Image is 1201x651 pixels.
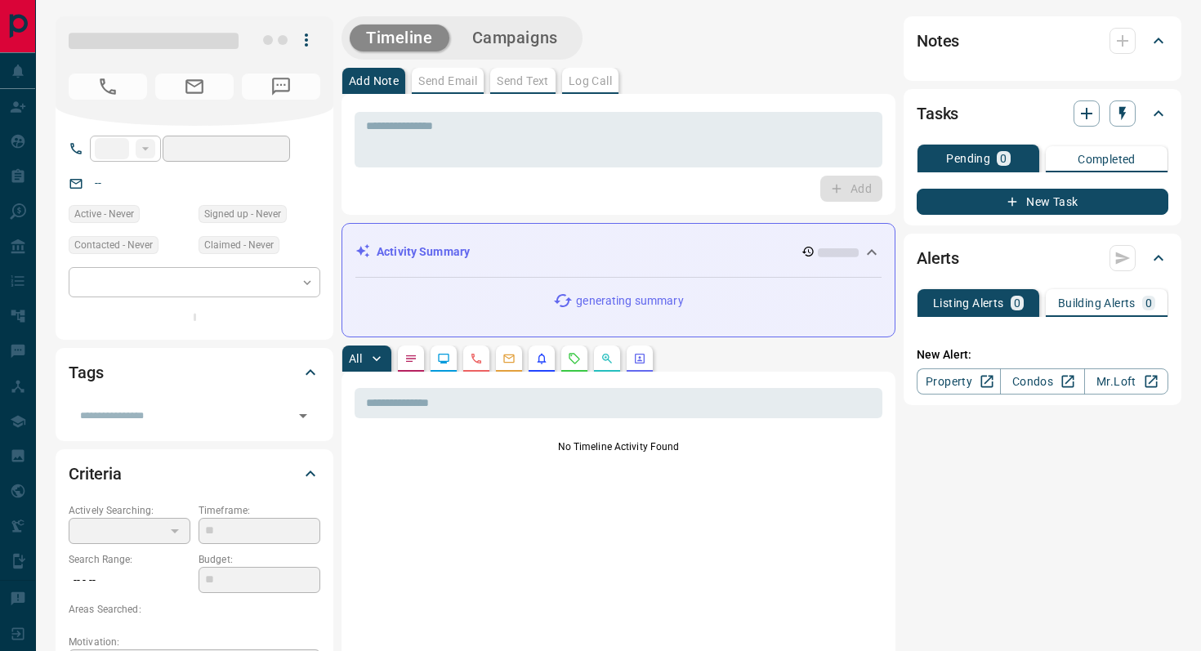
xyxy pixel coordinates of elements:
[456,25,574,51] button: Campaigns
[350,25,449,51] button: Timeline
[349,75,399,87] p: Add Note
[576,292,683,310] p: generating summary
[69,635,320,649] p: Motivation:
[502,352,516,365] svg: Emails
[155,74,234,100] span: No Email
[355,237,882,267] div: Activity Summary
[633,352,646,365] svg: Agent Actions
[69,74,147,100] span: No Number
[917,239,1168,278] div: Alerts
[199,503,320,518] p: Timeframe:
[199,552,320,567] p: Budget:
[1000,368,1084,395] a: Condos
[568,352,581,365] svg: Requests
[946,153,990,164] p: Pending
[69,461,122,487] h2: Criteria
[917,245,959,271] h2: Alerts
[69,602,320,617] p: Areas Searched:
[292,404,315,427] button: Open
[69,567,190,594] p: -- - --
[74,206,134,222] span: Active - Never
[917,94,1168,133] div: Tasks
[1078,154,1136,165] p: Completed
[917,21,1168,60] div: Notes
[535,352,548,365] svg: Listing Alerts
[69,359,103,386] h2: Tags
[917,189,1168,215] button: New Task
[1084,368,1168,395] a: Mr.Loft
[95,176,101,190] a: --
[404,352,417,365] svg: Notes
[917,100,958,127] h2: Tasks
[933,297,1004,309] p: Listing Alerts
[437,352,450,365] svg: Lead Browsing Activity
[69,454,320,493] div: Criteria
[349,353,362,364] p: All
[69,353,320,392] div: Tags
[242,74,320,100] span: No Number
[1145,297,1152,309] p: 0
[1000,153,1007,164] p: 0
[917,346,1168,363] p: New Alert:
[355,439,882,454] p: No Timeline Activity Found
[1014,297,1020,309] p: 0
[917,28,959,54] h2: Notes
[69,552,190,567] p: Search Range:
[74,237,153,253] span: Contacted - Never
[69,503,190,518] p: Actively Searching:
[600,352,614,365] svg: Opportunities
[377,243,470,261] p: Activity Summary
[204,237,274,253] span: Claimed - Never
[470,352,483,365] svg: Calls
[204,206,281,222] span: Signed up - Never
[917,368,1001,395] a: Property
[1058,297,1136,309] p: Building Alerts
